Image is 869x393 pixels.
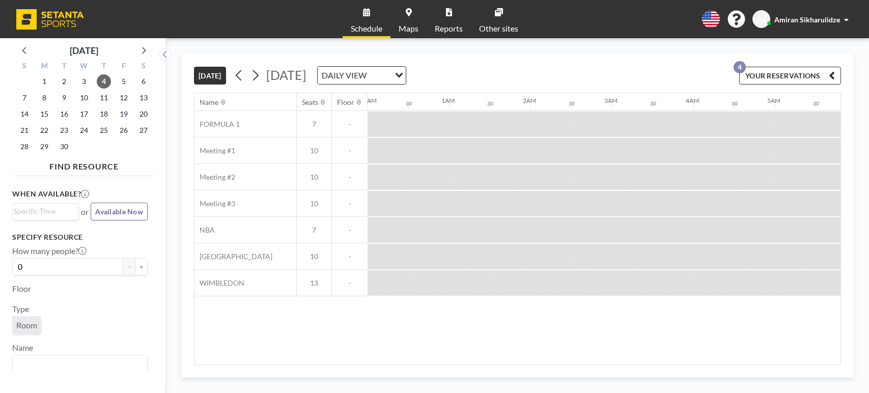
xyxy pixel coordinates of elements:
div: S [133,60,153,73]
div: T [54,60,74,73]
div: S [15,60,35,73]
div: F [114,60,133,73]
span: 7 [297,120,331,129]
span: Tuesday, September 9, 2025 [57,91,71,105]
span: Thursday, September 11, 2025 [97,91,111,105]
span: - [332,146,368,155]
div: 2AM [523,97,536,104]
span: Saturday, September 13, 2025 [136,91,151,105]
input: Search for option [14,357,142,371]
img: organization-logo [16,9,84,30]
span: 7 [297,226,331,235]
span: Wednesday, September 24, 2025 [77,123,91,137]
p: 4 [734,61,746,73]
div: 4AM [686,97,699,104]
span: - [332,120,368,129]
div: 30 [813,100,819,107]
span: 13 [297,278,331,288]
span: Room [16,320,37,330]
span: [GEOGRAPHIC_DATA] [194,252,272,261]
span: Amiran Sikharulidze [774,15,840,24]
span: Sunday, September 21, 2025 [17,123,32,137]
span: Meeting #3 [194,199,235,208]
span: 10 [297,199,331,208]
input: Search for option [370,69,389,82]
span: Friday, September 26, 2025 [117,123,131,137]
span: Monday, September 29, 2025 [37,139,51,154]
span: Sunday, September 28, 2025 [17,139,32,154]
span: or [81,207,89,217]
div: Name [200,98,218,107]
span: Sunday, September 14, 2025 [17,107,32,121]
span: Monday, September 15, 2025 [37,107,51,121]
span: Wednesday, September 10, 2025 [77,91,91,105]
div: T [94,60,114,73]
button: - [123,258,135,275]
input: Search for option [14,206,73,217]
span: Saturday, September 27, 2025 [136,123,151,137]
span: Wednesday, September 17, 2025 [77,107,91,121]
div: Seats [302,98,318,107]
div: 30 [650,100,656,107]
span: Reports [435,24,463,33]
div: 1AM [441,97,455,104]
h3: Specify resource [12,233,148,242]
span: WIMBLEDON [194,278,244,288]
span: - [332,252,368,261]
span: Thursday, September 25, 2025 [97,123,111,137]
span: Other sites [479,24,518,33]
span: Tuesday, September 16, 2025 [57,107,71,121]
span: [DATE] [266,67,306,82]
span: Tuesday, September 30, 2025 [57,139,71,154]
div: 30 [406,100,412,107]
span: NBA [194,226,215,235]
span: Meeting #2 [194,173,235,182]
span: - [332,173,368,182]
div: 30 [487,100,493,107]
span: Friday, September 19, 2025 [117,107,131,121]
label: Type [12,304,29,314]
div: Search for option [13,204,78,219]
span: - [332,278,368,288]
div: 5AM [767,97,780,104]
span: DAILY VIEW [320,69,369,82]
span: Schedule [351,24,382,33]
button: + [135,258,148,275]
label: Name [12,343,33,353]
span: 10 [297,252,331,261]
button: YOUR RESERVATIONS4 [739,67,841,85]
span: - [332,226,368,235]
span: Friday, September 12, 2025 [117,91,131,105]
span: Monday, September 22, 2025 [37,123,51,137]
span: Maps [399,24,418,33]
span: Thursday, September 4, 2025 [97,74,111,89]
span: Tuesday, September 2, 2025 [57,74,71,89]
span: Wednesday, September 3, 2025 [77,74,91,89]
span: Tuesday, September 23, 2025 [57,123,71,137]
span: FORMULA 1 [194,120,240,129]
span: Saturday, September 20, 2025 [136,107,151,121]
span: Thursday, September 18, 2025 [97,107,111,121]
span: AS [757,15,766,24]
span: 10 [297,146,331,155]
div: 30 [732,100,738,107]
label: Floor [12,284,31,294]
span: Monday, September 1, 2025 [37,74,51,89]
span: Sunday, September 7, 2025 [17,91,32,105]
div: Search for option [318,67,406,84]
span: Monday, September 8, 2025 [37,91,51,105]
div: 12AM [360,97,377,104]
div: W [74,60,94,73]
span: Friday, September 5, 2025 [117,74,131,89]
div: 3AM [604,97,618,104]
span: - [332,199,368,208]
div: M [35,60,54,73]
span: Meeting #1 [194,146,235,155]
div: 30 [569,100,575,107]
span: 10 [297,173,331,182]
div: Search for option [13,355,147,373]
button: [DATE] [194,67,226,85]
label: How many people? [12,246,87,256]
div: Floor [337,98,354,107]
div: [DATE] [70,43,98,58]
